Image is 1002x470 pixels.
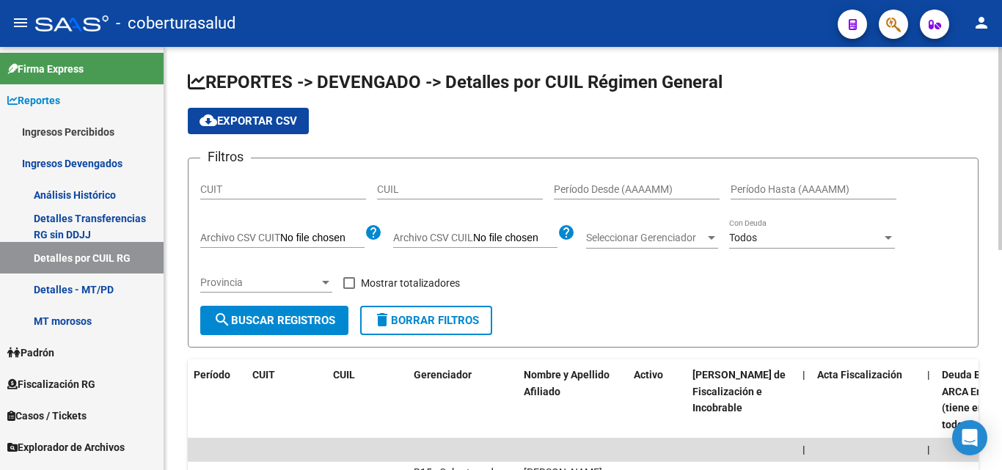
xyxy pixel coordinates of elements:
mat-icon: help [365,224,382,241]
span: Acta Fiscalización [817,369,902,381]
datatable-header-cell: Nombre y Apellido Afiliado [518,359,628,441]
datatable-header-cell: Período [188,359,246,441]
input: Archivo CSV CUIT [280,232,365,245]
datatable-header-cell: Acta Fiscalización [811,359,921,441]
datatable-header-cell: | [921,359,936,441]
span: - coberturasalud [116,7,235,40]
div: Open Intercom Messenger [952,420,987,455]
span: Fiscalización RG [7,376,95,392]
mat-icon: menu [12,14,29,32]
span: Activo [634,369,663,381]
span: | [927,369,930,381]
datatable-header-cell: Deuda Bruta Neto de Fiscalización e Incobrable [687,359,797,441]
span: Reportes [7,92,60,109]
span: Nombre y Apellido Afiliado [524,369,610,397]
h3: Filtros [200,147,251,167]
button: Buscar Registros [200,306,348,335]
input: Archivo CSV CUIL [473,232,557,245]
span: Mostrar totalizadores [361,274,460,292]
span: Gerenciador [414,369,472,381]
datatable-header-cell: CUIL [327,359,408,441]
datatable-header-cell: CUIT [246,359,327,441]
span: Firma Express [7,61,84,77]
span: Explorador de Archivos [7,439,125,455]
mat-icon: delete [373,311,391,328]
datatable-header-cell: Activo [628,359,687,441]
span: Todos [729,232,757,243]
span: [PERSON_NAME] de Fiscalización e Incobrable [692,369,786,414]
datatable-header-cell: | [797,359,811,441]
mat-icon: search [213,311,231,328]
span: Archivo CSV CUIL [393,232,473,243]
span: Casos / Tickets [7,408,87,424]
span: Exportar CSV [200,114,297,128]
button: Exportar CSV [188,108,309,134]
span: Provincia [200,276,319,289]
span: CUIT [252,369,275,381]
datatable-header-cell: Gerenciador [408,359,518,441]
span: | [802,444,805,455]
span: Seleccionar Gerenciador [586,232,705,244]
span: Archivo CSV CUIT [200,232,280,243]
span: | [927,444,930,455]
span: | [802,369,805,381]
span: Padrón [7,345,54,361]
button: Borrar Filtros [360,306,492,335]
mat-icon: help [557,224,575,241]
span: Buscar Registros [213,314,335,327]
mat-icon: cloud_download [200,111,217,129]
span: Borrar Filtros [373,314,479,327]
span: REPORTES -> DEVENGADO -> Detalles por CUIL Régimen General [188,72,723,92]
mat-icon: person [973,14,990,32]
span: CUIL [333,369,355,381]
span: Período [194,369,230,381]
